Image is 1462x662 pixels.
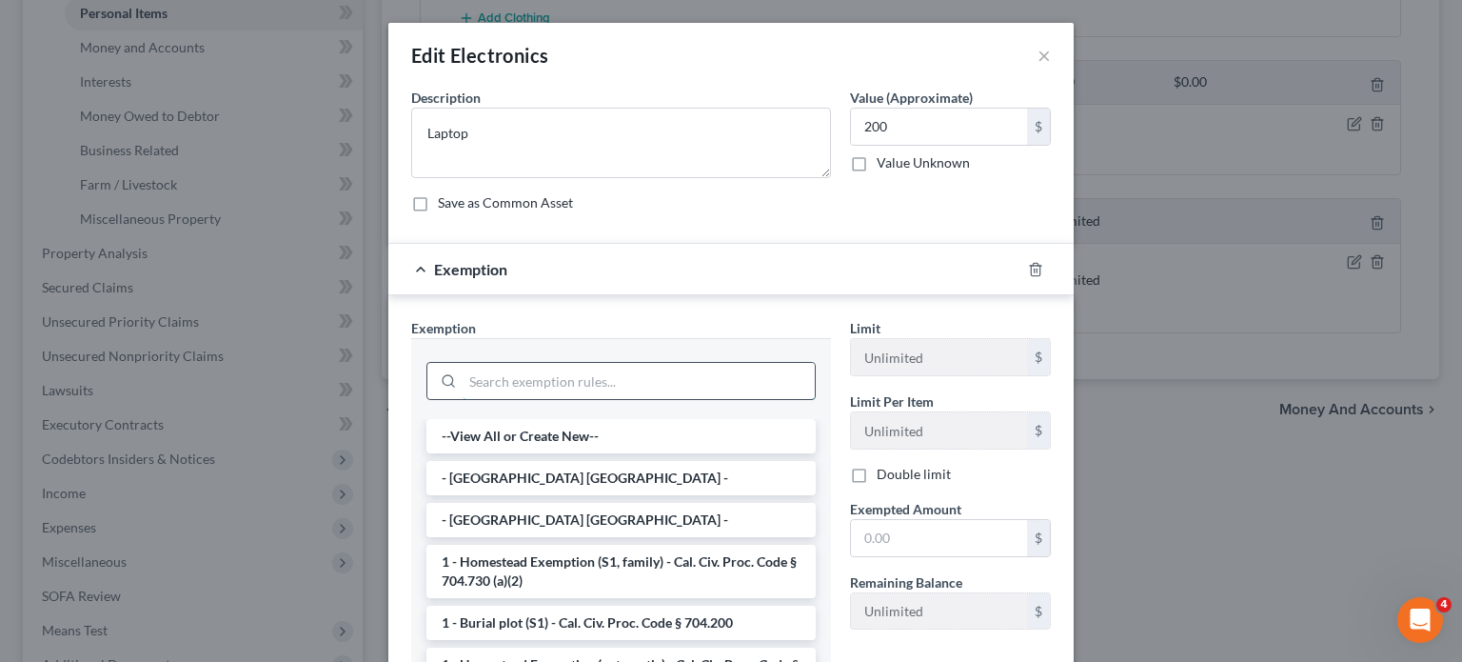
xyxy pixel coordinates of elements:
[851,593,1027,630] input: --
[877,465,951,484] label: Double limit
[877,153,970,172] label: Value Unknown
[1027,339,1050,375] div: $
[463,363,815,399] input: Search exemption rules...
[851,520,1027,556] input: 0.00
[850,88,973,108] label: Value (Approximate)
[1027,412,1050,449] div: $
[426,503,816,537] li: - [GEOGRAPHIC_DATA] [GEOGRAPHIC_DATA] -
[426,461,816,495] li: - [GEOGRAPHIC_DATA] [GEOGRAPHIC_DATA] -
[426,545,816,598] li: 1 - Homestead Exemption (S1, family) - Cal. Civ. Proc. Code § 704.730 (a)(2)
[1037,44,1051,67] button: ×
[1397,597,1443,643] iframe: Intercom live chat
[850,391,934,411] label: Limit Per Item
[426,606,816,640] li: 1 - Burial plot (S1) - Cal. Civ. Proc. Code § 704.200
[850,320,880,336] span: Limit
[411,42,548,69] div: Edit Electronics
[851,109,1027,145] input: 0.00
[850,572,962,592] label: Remaining Balance
[438,193,573,212] label: Save as Common Asset
[1027,593,1050,630] div: $
[1027,109,1050,145] div: $
[1436,597,1452,612] span: 4
[434,260,507,278] span: Exemption
[426,419,816,453] li: --View All or Create New--
[850,501,961,517] span: Exempted Amount
[1027,520,1050,556] div: $
[851,339,1027,375] input: --
[851,412,1027,449] input: --
[411,320,476,336] span: Exemption
[411,90,481,106] span: Description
